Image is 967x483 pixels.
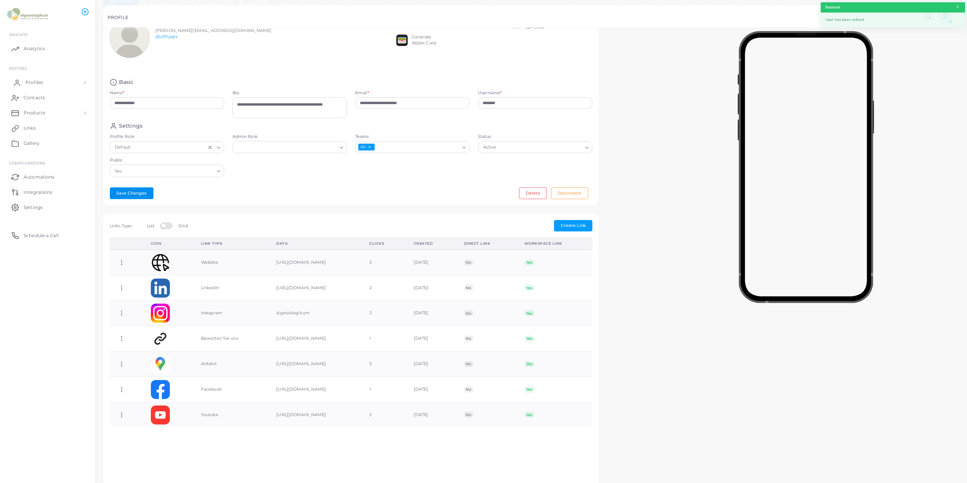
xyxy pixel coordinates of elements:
td: LinkedIn [193,275,268,301]
span: Create Link [561,223,586,228]
a: Products [6,105,89,120]
div: Direct Link [464,241,508,246]
a: Profiles [6,75,89,90]
td: 3 [361,250,405,275]
label: Teams [355,134,470,140]
td: 2 [361,275,405,301]
div: Generate Wallet Card [412,34,436,46]
td: Facebook [193,377,268,402]
td: algesiologikum [268,301,361,326]
div: Workspace Link [524,241,584,246]
span: ENTITIES [9,66,27,71]
span: No [464,260,473,266]
div: Search for option [478,141,592,153]
td: [URL][DOMAIN_NAME] [268,326,361,352]
label: Bio [233,90,347,96]
span: Yes [524,310,535,316]
img: instagram.png [151,304,170,323]
span: No [464,285,473,291]
div: Icon [151,241,184,246]
label: Email [355,90,369,96]
td: [URL][DOMAIN_NAME] [268,377,361,402]
label: Admin Role [233,134,347,140]
button: Create Link [554,220,592,231]
input: Search for option [132,143,206,152]
span: Contacts [24,94,45,101]
label: Username [478,90,502,96]
img: linkedin.png [151,279,170,298]
span: Settings [24,204,43,211]
span: Yes [524,386,535,393]
label: Status [478,134,592,140]
td: [URL][DOMAIN_NAME] [268,275,361,301]
td: Bewerten Sie uns [193,326,268,352]
img: facebook.png [151,380,170,399]
h4: Settings [119,122,142,130]
h5: PROFILE [108,15,128,20]
td: [URL][DOMAIN_NAME] [268,352,361,377]
img: googlemaps.png [151,355,170,374]
td: Website [193,250,268,275]
span: Gallery [24,140,40,147]
span: No [464,361,473,367]
button: Disconnect [551,187,588,199]
td: [DATE] [405,352,456,377]
a: Integrations [6,184,89,200]
img: youtube.png [151,405,170,424]
span: Yes [524,285,535,291]
span: Default [114,144,131,152]
span: Analytics [24,45,45,52]
input: Search for option [123,167,214,175]
span: No [464,386,473,393]
td: 1 [361,377,405,402]
div: Data [276,241,353,246]
div: Search for option [355,141,470,153]
div: Search for option [110,165,224,177]
span: Schedule a Call [24,232,59,239]
button: Clear Selected [207,144,213,150]
td: [DATE] [405,326,456,352]
td: [DATE] [405,275,456,301]
span: Active [482,144,497,152]
a: Links [6,120,89,136]
span: Configurations [9,161,45,165]
span: Products [24,109,45,116]
a: Gallery [6,136,89,151]
h4: Basic [119,79,134,86]
a: Schedule a Call [6,228,89,243]
label: Profile Role [110,134,224,140]
div: User has been edited [821,13,965,27]
strong: Success [825,5,840,10]
td: [DATE] [405,402,456,427]
img: logo [7,7,49,21]
span: All [358,144,375,151]
span: No [464,336,473,342]
input: Search for option [498,143,582,152]
td: 3 [361,301,405,326]
label: Public [110,157,224,163]
td: [DATE] [405,250,456,275]
span: No [464,310,473,316]
div: Search for option [233,141,347,153]
div: Clicks [369,241,397,246]
td: Instagram [193,301,268,326]
button: Save Changes [110,187,154,199]
span: Automations [24,174,54,181]
label: Grid [179,223,187,229]
button: Deselect All [367,144,372,150]
label: Name [110,90,125,96]
td: 3 [361,352,405,377]
span: No [464,412,473,418]
a: Automations [6,169,89,184]
a: @u191yqxx [155,34,178,39]
div: Created [414,241,447,246]
td: [URL][DOMAIN_NAME] [268,250,361,275]
img: phone-mock.b55596b7.png [738,31,874,303]
td: [DATE] [405,301,456,326]
td: Youtube [193,402,268,427]
label: List [147,223,154,229]
div: Search for option [110,141,224,153]
span: Integrations [24,189,52,196]
img: customlink.png [151,329,170,348]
